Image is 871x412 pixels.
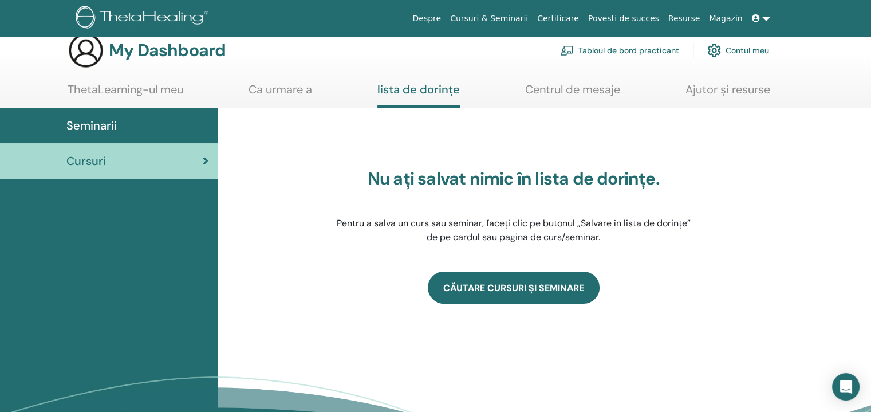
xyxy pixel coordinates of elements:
[333,168,694,189] h3: Nu ați salvat nimic în lista de dorințe.
[832,373,860,401] div: Open Intercom Messenger
[66,152,106,170] span: Cursuri
[525,83,620,105] a: Centrul de mesaje
[109,40,226,61] h3: My Dashboard
[76,6,212,32] img: logo.png
[446,8,533,29] a: Cursuri & Seminarii
[560,45,574,56] img: chalkboard-teacher.svg
[66,117,117,134] span: Seminarii
[560,38,679,63] a: Tabloul de bord practicant
[249,83,312,105] a: Ca urmare a
[408,8,446,29] a: Despre
[704,8,747,29] a: Magazin
[707,38,769,63] a: Contul meu
[428,272,600,304] a: CĂUTARE CURSURI ȘI SEMINARE
[533,8,584,29] a: Certificare
[664,8,705,29] a: Resurse
[68,83,183,105] a: ThetaLearning-ul meu
[685,83,770,105] a: Ajutor și resurse
[333,217,694,244] p: Pentru a salva un curs sau seminar, faceți clic pe butonul „Salvare în lista de dorințe” de pe ca...
[68,32,104,69] img: generic-user-icon.jpg
[377,83,460,108] a: lista de dorințe
[707,41,721,60] img: cog.svg
[584,8,664,29] a: Povesti de succes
